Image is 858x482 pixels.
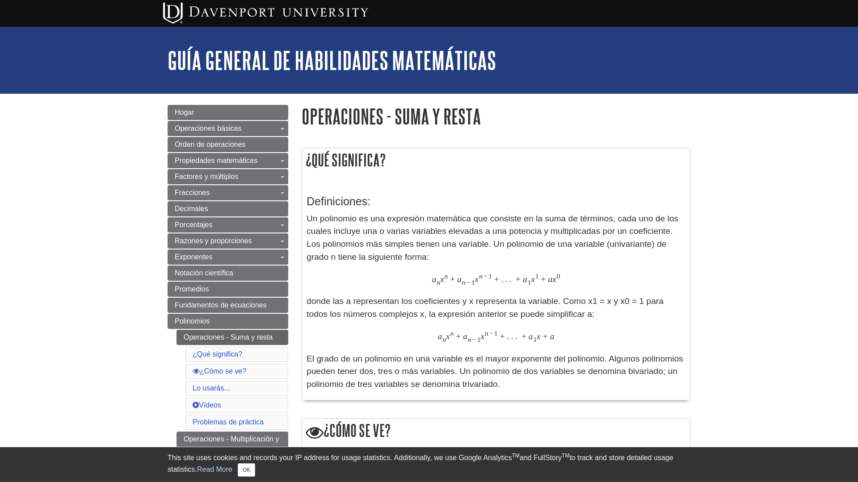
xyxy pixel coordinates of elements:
[463,331,467,341] span: a
[529,331,533,341] span: a
[442,336,446,344] span: n
[450,274,455,284] span: +
[485,329,488,337] span: n
[193,367,246,375] a: ¿Cómo se ve?
[515,331,517,341] span: .
[302,148,690,172] h2: ¿Qué significa?
[527,278,531,287] span: 1
[168,233,288,249] a: Razones y proporciones
[168,137,288,152] a: Orden de operaciones
[437,278,440,287] span: n
[480,331,484,341] span: x
[468,336,471,344] span: n
[168,201,288,216] a: Decimales
[193,401,221,409] a: Vídeos
[175,301,266,309] span: Fundamentos de ecuaciones
[193,418,264,426] a: Problemas de práctica
[507,331,509,341] span: .
[193,384,230,392] a: Lo usarás...
[175,108,194,116] span: Hogar
[307,195,686,208] h3: Definiciones:
[552,274,556,284] span: x
[479,272,483,280] span: n
[472,336,476,344] span: −
[193,350,242,358] a: ¿Qué significa?
[457,274,462,284] span: a
[550,331,555,341] span: a
[168,121,288,136] a: Operaciones básicas
[489,329,493,337] span: −
[307,212,686,391] p: Un polinomio es una expresión matemática que consiste en la suma de términos, cada uno de los cua...
[509,274,512,284] span: .
[168,266,288,281] a: Notación científica
[475,274,479,284] span: x
[440,274,444,284] span: x
[511,331,513,341] span: .
[168,249,288,265] a: Exponentes
[175,125,241,132] span: Operaciones básicas
[522,331,526,341] span: +
[450,329,454,337] span: n
[163,2,368,24] img: Davenport University
[556,272,560,280] span: 0
[533,336,537,344] span: 1
[168,282,288,297] a: Promedios
[484,272,488,280] span: −
[535,272,539,280] span: 1
[175,237,252,245] span: Razones y proporciones
[168,314,288,329] a: Polinomios
[537,331,541,341] span: x
[523,274,527,284] span: a
[438,331,442,341] span: a
[494,329,498,337] span: 1
[500,331,505,341] span: +
[445,272,448,280] span: n
[175,141,245,148] span: Orden de operaciones
[488,272,492,280] span: 1
[175,221,213,229] span: Porcentajes
[501,274,504,284] span: .
[168,185,288,200] a: Fracciones
[175,269,233,277] span: Notación científica
[462,278,466,287] span: n
[175,173,238,180] span: Factores y múltiplos
[175,317,210,325] span: Polinomios
[477,336,481,344] span: 1
[175,157,257,164] span: Propiedades matemáticas
[168,153,288,168] a: Propiedades matemáticas
[168,46,496,74] a: Guía general de habilidades matemáticas
[512,453,519,459] sup: TM
[175,285,209,293] span: Promedios
[175,253,213,261] span: Exponentes
[302,419,690,444] h2: ¿Cómo se ve?
[562,453,569,459] sup: TM
[494,274,499,284] span: +
[432,274,437,284] span: a
[541,274,546,284] span: +
[505,274,508,284] span: .
[168,169,288,184] a: Factores y múltiplos
[197,465,232,473] a: Read More
[177,432,288,457] a: Operaciones - Multiplicación y división
[168,453,690,477] div: This site uses cookies and records your IP address for usage statistics. Additionally, we use Goo...
[471,278,475,287] span: 1
[175,189,210,196] span: Fracciones
[531,274,535,284] span: x
[177,330,288,345] a: Operaciones - Suma y resta
[516,274,521,284] span: +
[446,331,450,341] span: x
[456,331,461,341] span: +
[302,105,690,128] h1: Operaciones - Suma y resta
[168,105,288,120] a: Hogar
[467,278,471,287] span: −
[543,331,548,341] span: +
[168,217,288,233] a: Porcentajes
[168,298,288,313] a: Fundamentos de ecuaciones
[175,205,208,212] span: Decimales
[238,463,255,477] button: Close
[548,274,552,284] span: a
